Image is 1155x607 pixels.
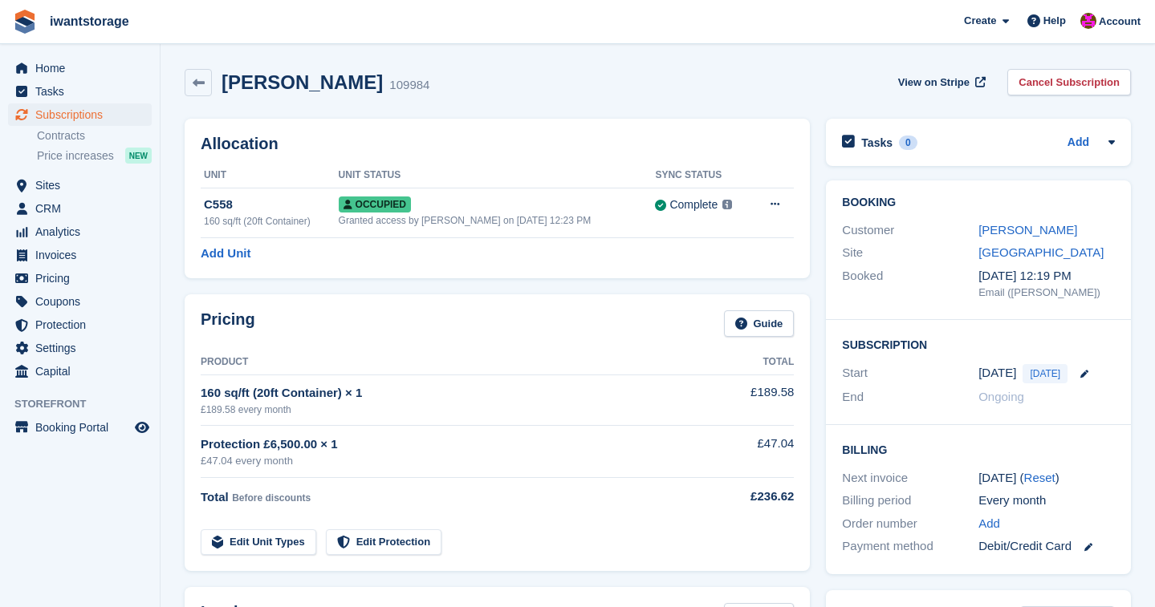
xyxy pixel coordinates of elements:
[8,174,152,196] a: menu
[842,336,1115,352] h2: Subscription
[978,223,1077,237] a: [PERSON_NAME]
[201,163,339,188] th: Unit
[339,213,656,228] div: Granted access by [PERSON_NAME] on [DATE] 12:23 PM
[222,71,383,93] h2: [PERSON_NAME]
[389,76,429,95] div: 109984
[703,488,794,506] div: £236.62
[964,13,996,29] span: Create
[978,364,1016,382] time: 2025-10-01 00:00:00 UTC
[201,135,794,153] h2: Allocation
[899,136,917,150] div: 0
[1080,13,1096,29] img: Jonathan
[898,75,970,91] span: View on Stripe
[842,469,978,488] div: Next invoice
[8,103,152,126] a: menu
[204,196,339,214] div: C558
[1023,364,1068,383] span: [DATE]
[37,148,114,164] span: Price increases
[35,174,132,196] span: Sites
[8,80,152,103] a: menu
[339,196,411,212] span: Occupied
[842,388,978,407] div: End
[1024,471,1055,484] a: Reset
[35,80,132,103] span: Tasks
[35,360,132,382] span: Capital
[842,515,978,533] div: Order number
[35,197,132,220] span: CRM
[978,245,1104,259] a: [GEOGRAPHIC_DATA]
[201,384,703,403] div: 160 sq/ft (20ft Container) × 1
[892,69,989,95] a: View on Stripe
[35,337,132,359] span: Settings
[232,492,311,504] span: Before discounts
[978,267,1115,285] div: [DATE] 12:19 PM
[978,515,1000,533] a: Add
[722,200,732,209] img: icon-info-grey-7440780725fd019a000dd9b08b2336e03edf1995a4989e88bcd33f0948082b44.svg
[1043,13,1066,29] span: Help
[8,244,152,266] a: menu
[201,453,703,469] div: £47.04 every month
[724,310,795,337] a: Guide
[35,416,132,439] span: Booking Portal
[8,314,152,336] a: menu
[8,267,152,289] a: menu
[842,364,978,383] div: Start
[978,469,1115,488] div: [DATE] ( )
[326,529,441,556] a: Edit Protection
[35,314,132,336] span: Protection
[37,147,152,164] a: Price increases NEW
[201,490,229,504] span: Total
[978,390,1024,403] span: Ongoing
[201,529,316,556] a: Edit Unit Types
[842,221,978,240] div: Customer
[8,290,152,313] a: menu
[861,136,893,150] h2: Tasks
[8,221,152,243] a: menu
[669,196,718,213] div: Complete
[201,310,255,337] h2: Pricing
[8,57,152,79] a: menu
[842,196,1115,209] h2: Booking
[842,441,1115,457] h2: Billing
[125,148,152,164] div: NEW
[8,416,152,439] a: menu
[35,103,132,126] span: Subscriptions
[13,10,37,34] img: stora-icon-8386f47178a22dfd0bd8f6a31ec36ba5ce8667c1dd55bd0f319d3a0aa187defe.svg
[37,128,152,144] a: Contracts
[842,244,978,262] div: Site
[201,350,703,375] th: Product
[703,350,794,375] th: Total
[35,221,132,243] span: Analytics
[978,492,1115,510] div: Every month
[35,57,132,79] span: Home
[132,418,152,437] a: Preview store
[978,285,1115,301] div: Email ([PERSON_NAME])
[339,163,656,188] th: Unit Status
[655,163,751,188] th: Sync Status
[978,537,1115,556] div: Debit/Credit Card
[204,214,339,229] div: 160 sq/ft (20ft Container)
[201,403,703,417] div: £189.58 every month
[703,426,794,478] td: £47.04
[1007,69,1131,95] a: Cancel Subscription
[8,337,152,359] a: menu
[842,537,978,556] div: Payment method
[35,244,132,266] span: Invoices
[842,492,978,510] div: Billing period
[201,435,703,454] div: Protection £6,500.00 × 1
[201,245,250,263] a: Add Unit
[35,267,132,289] span: Pricing
[842,267,978,301] div: Booked
[8,360,152,382] a: menu
[35,290,132,313] span: Coupons
[1068,134,1089,152] a: Add
[14,396,160,412] span: Storefront
[703,374,794,425] td: £189.58
[8,197,152,220] a: menu
[43,8,136,34] a: iwantstorage
[1099,14,1141,30] span: Account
